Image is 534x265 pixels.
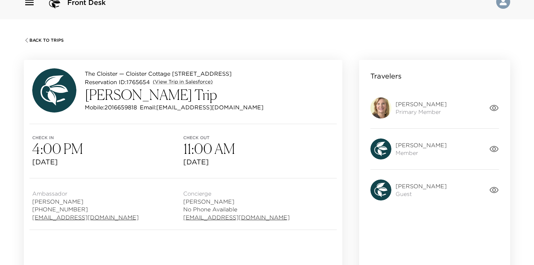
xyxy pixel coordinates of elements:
[32,198,139,205] span: [PERSON_NAME]
[32,157,183,167] span: [DATE]
[183,135,334,140] span: Check out
[396,100,447,108] span: [PERSON_NAME]
[24,38,64,43] button: Back To Trips
[140,103,263,111] p: Email: [EMAIL_ADDRESS][DOMAIN_NAME]
[183,157,334,167] span: [DATE]
[370,97,391,118] img: QGYDSOF+nesAAAAASUVORK5CYII=
[396,141,447,149] span: [PERSON_NAME]
[183,190,290,197] span: Concierge
[32,140,183,157] h3: 4:00 PM
[183,198,290,205] span: [PERSON_NAME]
[183,205,290,213] span: No Phone Available
[370,71,402,81] p: Travelers
[32,68,76,113] img: avatar.4afec266560d411620d96f9f038fe73f.svg
[396,149,447,157] span: Member
[32,213,139,221] a: [EMAIL_ADDRESS][DOMAIN_NAME]
[85,103,137,111] p: Mobile: 2016659818
[32,190,139,197] span: Ambassador
[32,135,183,140] span: Check in
[370,179,391,201] img: avatar.4afec266560d411620d96f9f038fe73f.svg
[183,213,290,221] a: [EMAIL_ADDRESS][DOMAIN_NAME]
[396,182,447,190] span: [PERSON_NAME]
[396,190,447,198] span: Guest
[85,86,263,103] h3: [PERSON_NAME] Trip
[183,140,334,157] h3: 11:00 AM
[29,38,64,43] span: Back To Trips
[32,205,139,213] span: [PHONE_NUMBER]
[153,79,213,86] a: (View Trip in Salesforce)
[370,138,391,159] img: avatar.4afec266560d411620d96f9f038fe73f.svg
[396,108,447,116] span: Primary Member
[85,78,150,86] p: Reservation ID: 1765654
[85,69,263,78] p: The Cloister — Cloister Cottage [STREET_ADDRESS]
